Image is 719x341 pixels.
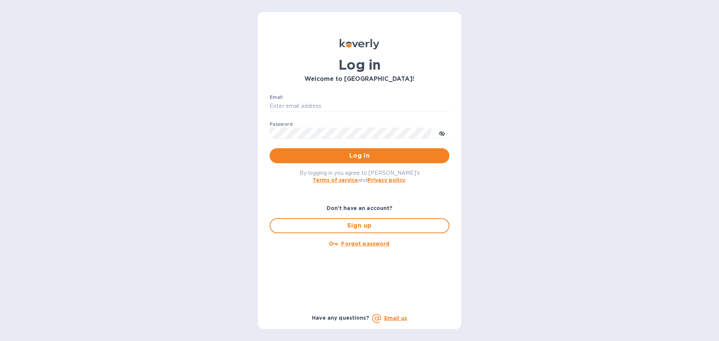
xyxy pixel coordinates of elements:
[270,95,283,100] label: Email
[384,315,407,321] a: Email us
[312,315,369,321] b: Have any questions?
[341,241,389,247] u: Forgot password
[313,177,358,183] a: Terms of service
[270,148,449,163] button: Log in
[300,170,420,183] span: By logging in you agree to [PERSON_NAME]'s and .
[276,151,443,160] span: Log in
[276,221,443,230] span: Sign up
[367,177,405,183] a: Privacy policy
[327,205,393,211] b: Don't have an account?
[270,101,449,112] input: Enter email address
[270,57,449,73] h1: Log in
[434,125,449,140] button: toggle password visibility
[270,218,449,233] button: Sign up
[340,39,379,49] img: Koverly
[270,76,449,83] h3: Welcome to [GEOGRAPHIC_DATA]!
[270,122,292,127] label: Password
